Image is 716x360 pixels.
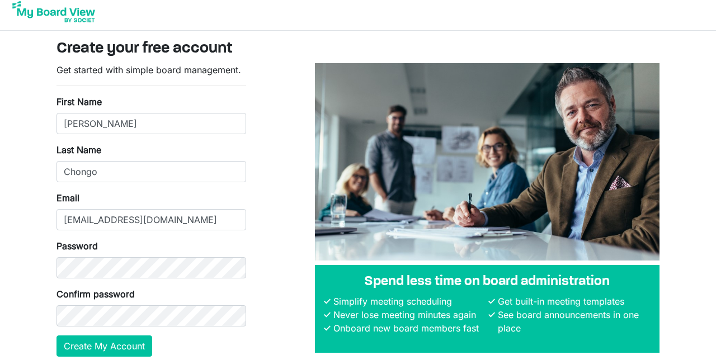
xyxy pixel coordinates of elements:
[56,239,98,253] label: Password
[315,63,660,260] img: A photograph of board members sitting at a table
[495,308,651,335] li: See board announcements in one place
[331,295,486,308] li: Simplify meeting scheduling
[495,295,651,308] li: Get built-in meeting templates
[324,274,651,290] h4: Spend less time on board administration
[56,143,101,157] label: Last Name
[56,191,79,205] label: Email
[56,64,241,75] span: Get started with simple board management.
[331,321,486,335] li: Onboard new board members fast
[56,335,152,357] button: Create My Account
[56,287,135,301] label: Confirm password
[56,95,102,108] label: First Name
[331,308,486,321] li: Never lose meeting minutes again
[56,40,660,59] h3: Create your free account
